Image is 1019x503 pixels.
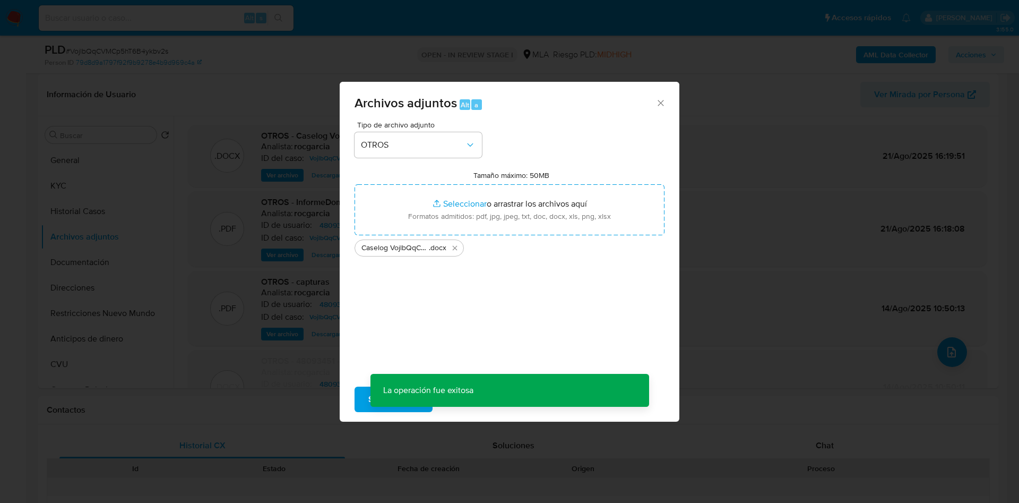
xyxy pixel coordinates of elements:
[474,100,478,110] span: a
[429,243,446,253] span: .docx
[473,170,549,180] label: Tamaño máximo: 50MB
[451,388,485,411] span: Cancelar
[355,235,664,257] ul: Archivos seleccionados
[357,121,485,129] span: Tipo de archivo adjunto
[461,100,469,110] span: Alt
[370,374,486,407] p: La operación fue exitosa
[368,388,419,411] span: Subir archivo
[361,140,465,150] span: OTROS
[361,243,429,253] span: Caselog VojlbQqCVMCp5hT6B4ykbv2s - 48093451 V2
[355,93,457,112] span: Archivos adjuntos
[655,98,665,107] button: Cerrar
[448,242,461,254] button: Eliminar Caselog VojlbQqCVMCp5hT6B4ykbv2s - 48093451 V2.docx
[355,387,433,412] button: Subir archivo
[355,132,482,158] button: OTROS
